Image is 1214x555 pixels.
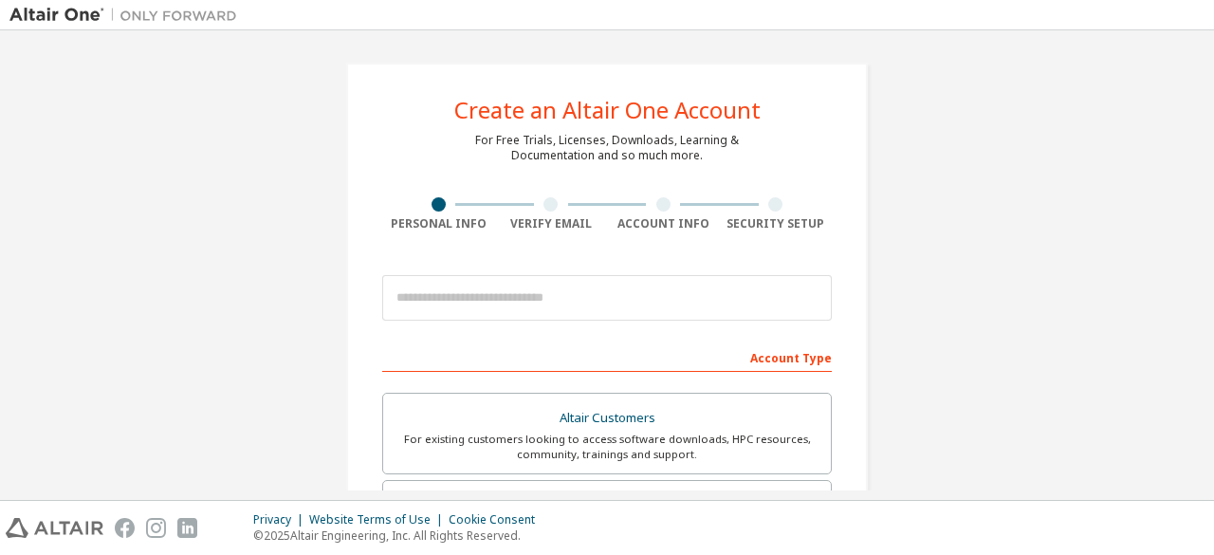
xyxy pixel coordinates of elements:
[146,518,166,538] img: instagram.svg
[382,216,495,231] div: Personal Info
[449,512,546,527] div: Cookie Consent
[395,432,819,462] div: For existing customers looking to access software downloads, HPC resources, community, trainings ...
[720,216,833,231] div: Security Setup
[382,342,832,372] div: Account Type
[495,216,608,231] div: Verify Email
[607,216,720,231] div: Account Info
[115,518,135,538] img: facebook.svg
[6,518,103,538] img: altair_logo.svg
[475,133,739,163] div: For Free Trials, Licenses, Downloads, Learning & Documentation and so much more.
[395,405,819,432] div: Altair Customers
[253,512,309,527] div: Privacy
[253,527,546,544] p: © 2025 Altair Engineering, Inc. All Rights Reserved.
[9,6,247,25] img: Altair One
[309,512,449,527] div: Website Terms of Use
[177,518,197,538] img: linkedin.svg
[454,99,761,121] div: Create an Altair One Account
